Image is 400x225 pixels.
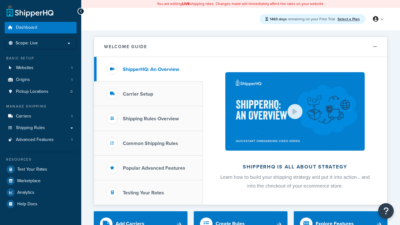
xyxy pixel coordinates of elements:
[270,16,336,22] span: remaining on your Free Trial
[94,37,387,57] button: Welcome Guide
[5,134,77,146] a: Advanced Features1
[16,114,31,119] span: Carriers
[220,173,370,189] span: Learn how to build your shipping strategy and put it into action… and into the checkout of your e...
[71,114,72,119] span: 1
[17,167,47,172] span: Test Your Rates
[16,25,37,30] span: Dashboard
[123,116,179,122] h3: Shipping Rules Overview
[5,86,77,97] a: Pickup Locations0
[5,111,77,122] a: Carriers1
[5,56,77,61] div: Basic Setup
[225,72,365,151] img: ShipperHQ is all about strategy
[270,16,287,22] strong: 1463 days
[16,89,48,94] span: Pickup Locations
[5,187,77,198] a: Analytics
[182,1,190,7] b: LIVE
[5,74,77,86] li: Origins
[123,91,153,97] h3: Carrier Setup
[16,137,54,142] span: Advanced Features
[5,157,77,162] div: Resources
[17,178,41,184] span: Marketplace
[123,165,185,171] h3: Popular Advanced Features
[104,44,147,49] h2: Welcome Guide
[71,77,72,82] span: 1
[17,202,37,207] span: Help Docs
[123,67,179,72] h3: ShipperHQ: An Overview
[5,22,77,33] a: Dashboard
[219,164,371,170] h2: ShipperHQ is all about strategy
[70,89,72,94] span: 0
[5,62,77,74] a: Websites1
[16,41,38,46] span: Scope: Live
[5,164,77,175] a: Test Your Rates
[5,111,77,122] li: Carriers
[5,134,77,146] li: Advanced Features
[16,65,33,71] span: Websites
[5,74,77,86] a: Origins1
[123,190,164,196] h3: Testing Your Rates
[123,141,178,146] h3: Common Shipping Rules
[5,175,77,187] a: Marketplace
[5,198,77,210] a: Help Docs
[5,62,77,74] li: Websites
[71,65,72,71] span: 1
[16,77,30,82] span: Origins
[16,125,45,131] span: Shipping Rules
[378,203,394,219] button: Open Resource Center
[337,16,360,22] a: Select a Plan
[17,190,34,195] span: Analytics
[5,104,77,109] div: Manage Shipping
[5,122,77,134] a: Shipping Rules
[71,137,72,142] span: 1
[5,86,77,97] li: Pickup Locations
